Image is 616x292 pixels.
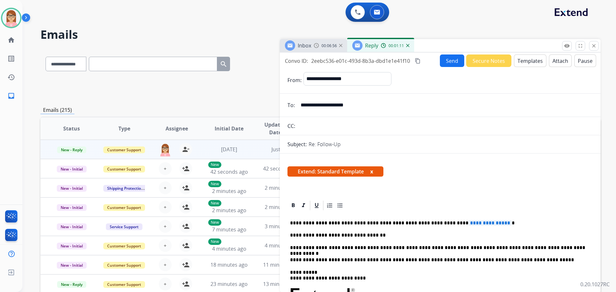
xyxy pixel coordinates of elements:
button: + [159,220,172,233]
span: 13 minutes ago [263,280,300,288]
span: + [164,203,167,211]
span: Customer Support [103,281,145,288]
span: Shipping Protection [103,185,147,192]
mat-icon: close [591,43,597,49]
mat-icon: person_add [182,203,190,211]
span: 42 seconds ago [263,165,301,172]
span: New - Initial [57,185,87,192]
span: + [164,222,167,230]
span: Initial Date [215,125,244,132]
mat-icon: content_copy [415,58,421,64]
button: Send [440,54,464,67]
p: New [208,238,221,245]
p: Re: Follow-Up [309,140,341,148]
button: + [159,278,172,290]
button: Pause [574,54,596,67]
span: Extend: Standard Template [287,166,383,177]
span: + [164,280,167,288]
span: Customer Support [103,204,145,211]
span: + [164,261,167,269]
mat-icon: person_add [182,261,190,269]
span: New - Initial [57,243,87,249]
span: + [164,165,167,172]
span: New - Reply [57,146,86,153]
div: Bullet List [335,201,345,210]
span: Customer Support [103,243,145,249]
span: 42 seconds ago [210,168,248,175]
button: Secure Notes [466,54,511,67]
mat-icon: search [220,60,227,68]
span: Customer Support [103,146,145,153]
span: Status [63,125,80,132]
span: 2 minutes ago [265,184,299,191]
mat-icon: history [7,73,15,81]
span: 4 minutes ago [212,245,246,252]
mat-icon: person_add [182,184,190,192]
p: New [208,162,221,168]
p: 0.20.1027RC [580,280,610,288]
p: New [208,219,221,226]
mat-icon: list_alt [7,55,15,63]
div: Underline [312,201,321,210]
span: 00:06:56 [321,43,337,48]
div: Bold [288,201,298,210]
mat-icon: person_remove [182,146,190,153]
span: Service Support [106,223,142,230]
span: + [164,184,167,192]
span: 11 minutes ago [263,261,300,268]
span: New - Initial [57,262,87,269]
button: + [159,258,172,271]
div: Ordered List [325,201,335,210]
mat-icon: remove_red_eye [564,43,570,49]
mat-icon: inbox [7,92,15,100]
mat-icon: person_add [182,165,190,172]
span: New - Initial [57,166,87,172]
span: 2 minutes ago [265,204,299,211]
button: Templates [514,54,546,67]
p: CC: [287,122,295,130]
span: Inbox [298,42,311,49]
span: 00:01:11 [389,43,404,48]
mat-icon: home [7,36,15,44]
p: From: [287,76,302,84]
p: Convo ID: [285,57,308,65]
p: New [208,200,221,206]
span: 23 minutes ago [210,280,248,288]
span: New - Initial [57,223,87,230]
span: 4 minutes ago [265,242,299,249]
button: + [159,162,172,175]
div: Italic [299,201,308,210]
p: Subject: [287,140,307,148]
button: + [159,239,172,252]
span: Type [118,125,130,132]
mat-icon: person_add [182,222,190,230]
span: 2 minutes ago [212,207,246,214]
span: New - Reply [57,281,86,288]
span: 2eebc536-e01c-493d-8b3a-dbd1e1e41f10 [311,57,410,64]
span: Reply [365,42,378,49]
span: 18 minutes ago [210,261,248,268]
p: To: [287,101,295,109]
span: Assignee [166,125,188,132]
span: [DATE] [221,146,237,153]
img: avatar [2,9,20,27]
span: Customer Support [103,166,145,172]
button: Attach [549,54,572,67]
span: 3 minutes ago [265,223,299,230]
span: Just now [271,146,292,153]
span: Updated Date [261,121,290,136]
p: Emails (215) [40,106,74,114]
img: agent-avatar [159,143,172,156]
h2: Emails [40,28,601,41]
span: Customer Support [103,262,145,269]
mat-icon: person_add [182,280,190,288]
button: x [370,168,373,175]
button: + [159,181,172,194]
span: 2 minutes ago [212,188,246,195]
span: + [164,242,167,249]
mat-icon: person_add [182,242,190,249]
span: 7 minutes ago [212,226,246,233]
span: New - Initial [57,204,87,211]
button: + [159,201,172,213]
p: New [208,181,221,187]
